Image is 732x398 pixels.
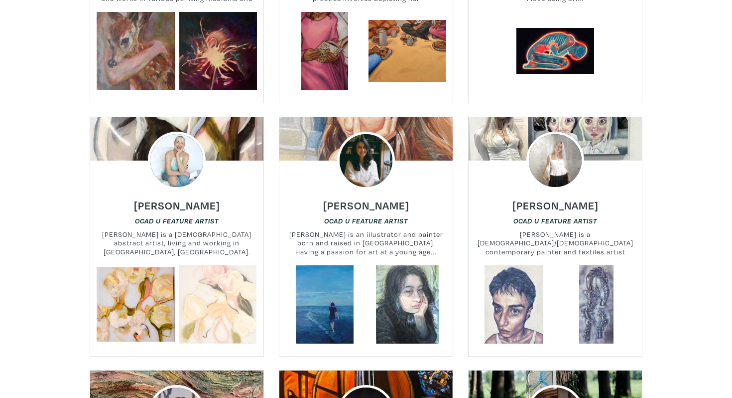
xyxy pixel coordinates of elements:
[323,199,409,212] h6: [PERSON_NAME]
[323,196,409,207] a: [PERSON_NAME]
[526,132,584,190] img: phpThumb.php
[134,196,220,207] a: [PERSON_NAME]
[512,199,599,212] h6: [PERSON_NAME]
[135,217,219,225] em: OCAD U Feature Artist
[324,217,408,225] em: OCAD U Feature Artist
[324,216,408,225] a: OCAD U Feature Artist
[135,216,219,225] a: OCAD U Feature Artist
[279,230,453,256] small: [PERSON_NAME] is an illustrator and painter born and raised in [GEOGRAPHIC_DATA]. Having a passio...
[513,216,597,225] a: OCAD U Feature Artist
[134,199,220,212] h6: [PERSON_NAME]
[90,230,263,256] small: [PERSON_NAME] is a [DEMOGRAPHIC_DATA] abstract artist, living and working in [GEOGRAPHIC_DATA], [...
[512,196,599,207] a: [PERSON_NAME]
[469,230,642,256] small: [PERSON_NAME] is a [DEMOGRAPHIC_DATA]/[DEMOGRAPHIC_DATA] contemporary painter and textiles artist...
[337,132,395,190] img: phpThumb.php
[148,132,206,190] img: phpThumb.php
[513,217,597,225] em: OCAD U Feature Artist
